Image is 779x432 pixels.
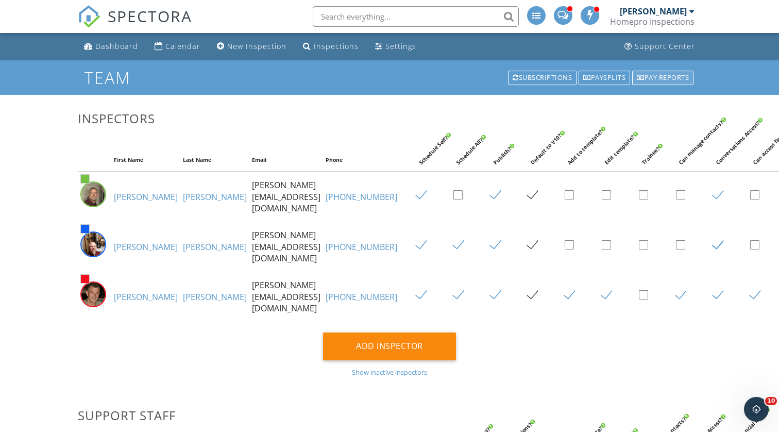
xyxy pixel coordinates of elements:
div: Schedule Self? [417,103,481,166]
th: Last Name [180,148,249,172]
div: Default to V10? [529,103,592,166]
span: SPECTORA [108,5,192,27]
a: [PHONE_NUMBER] [326,291,397,303]
a: Paysplits [578,70,631,86]
div: Show inactive inspectors [78,368,701,376]
div: Schedule All? [454,103,518,166]
td: [PERSON_NAME][EMAIL_ADDRESS][DOMAIN_NAME] [249,222,323,272]
div: Paysplits [579,71,630,85]
a: [PERSON_NAME] [114,191,178,203]
th: Email [249,148,323,172]
div: Subscriptions [508,71,577,85]
div: Settings [385,41,416,51]
img: The Best Home Inspection Software - Spectora [78,5,100,28]
a: Subscriptions [507,70,578,86]
a: New Inspection [213,37,291,56]
div: Add Inspector [323,333,456,360]
a: [PERSON_NAME] [114,241,178,253]
div: Conversations Access? [714,103,777,166]
h3: Inspectors [78,111,701,125]
a: Inspections [299,37,363,56]
div: Trainee? [640,103,703,166]
div: Dashboard [95,41,138,51]
div: Add to template? [566,103,629,166]
a: [PHONE_NUMBER] [326,241,397,253]
div: Calendar [165,41,200,51]
a: Settings [371,37,420,56]
h1: Team [84,69,695,87]
div: Publish? [492,103,555,166]
span: 10 [765,397,777,405]
th: First Name [111,148,180,172]
a: [PERSON_NAME] [114,291,178,303]
div: Pay reports [632,71,693,85]
input: Search everything... [313,6,519,27]
iframe: Intercom live chat [744,397,769,422]
td: [PERSON_NAME][EMAIL_ADDRESS][DOMAIN_NAME] [249,172,323,222]
a: Dashboard [80,37,142,56]
a: Calendar [150,37,205,56]
div: Can manage contacts? [677,103,740,166]
div: Edit template? [603,103,666,166]
a: [PERSON_NAME] [183,241,247,253]
a: Support Center [620,37,699,56]
img: img_1802.jpeg [80,181,106,207]
th: Phone [323,148,400,172]
div: Support Center [635,41,695,51]
div: New Inspection [227,41,286,51]
a: [PERSON_NAME] [183,191,247,203]
a: Pay reports [631,70,695,86]
a: [PERSON_NAME] [183,291,247,303]
td: [PERSON_NAME][EMAIL_ADDRESS][DOMAIN_NAME] [249,272,323,322]
div: [PERSON_NAME] [620,6,687,16]
img: rick_erickson_copy.jpg [80,281,106,307]
div: Homepro Inspections [610,16,695,27]
a: [PHONE_NUMBER] [326,191,397,203]
h3: Support Staff [78,408,701,422]
a: SPECTORA [78,14,192,36]
div: Inspections [314,41,359,51]
img: garth_pic.jpg [80,231,106,257]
